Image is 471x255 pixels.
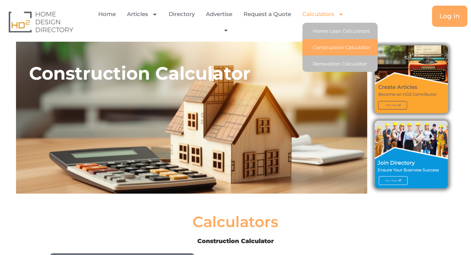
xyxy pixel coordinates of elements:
[127,6,157,23] a: Articles
[197,238,274,245] b: Construction Calculator
[302,6,344,23] a: Calculators
[302,23,378,39] a: Home Loan Calculators
[244,6,291,23] a: Request a Quote
[432,6,467,27] a: Log in
[439,13,460,19] span: Log in
[192,214,279,229] h2: Calculators
[98,6,116,23] a: Home
[302,55,378,72] a: Renovation Calculator
[206,6,232,23] a: Advertise
[375,121,448,188] img: Join Directory
[96,6,351,38] nav: Menu
[302,39,378,55] a: Construction Calculator
[29,62,367,85] h2: Construction Calculator
[375,45,448,113] img: Create Articles
[169,6,195,23] a: Directory
[302,23,378,72] ul: Calculators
